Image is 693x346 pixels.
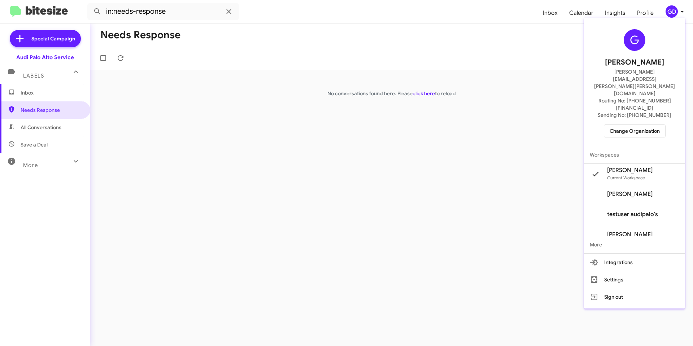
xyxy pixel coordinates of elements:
[605,57,664,68] span: [PERSON_NAME]
[607,190,653,198] span: [PERSON_NAME]
[598,111,671,119] span: Sending No: [PHONE_NUMBER]
[593,68,676,97] span: [PERSON_NAME][EMAIL_ADDRESS][PERSON_NAME][PERSON_NAME][DOMAIN_NAME]
[584,271,685,288] button: Settings
[593,97,676,111] span: Routing No: [PHONE_NUMBER][FINANCIAL_ID]
[584,254,685,271] button: Integrations
[607,211,658,218] span: testuser audipalo's
[604,124,666,137] button: Change Organization
[607,167,653,174] span: [PERSON_NAME]
[607,231,653,238] span: [PERSON_NAME]
[584,146,685,163] span: Workspaces
[607,175,645,180] span: Current Workspace
[584,288,685,306] button: Sign out
[624,29,645,51] div: G
[610,125,660,137] span: Change Organization
[584,236,685,253] span: More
